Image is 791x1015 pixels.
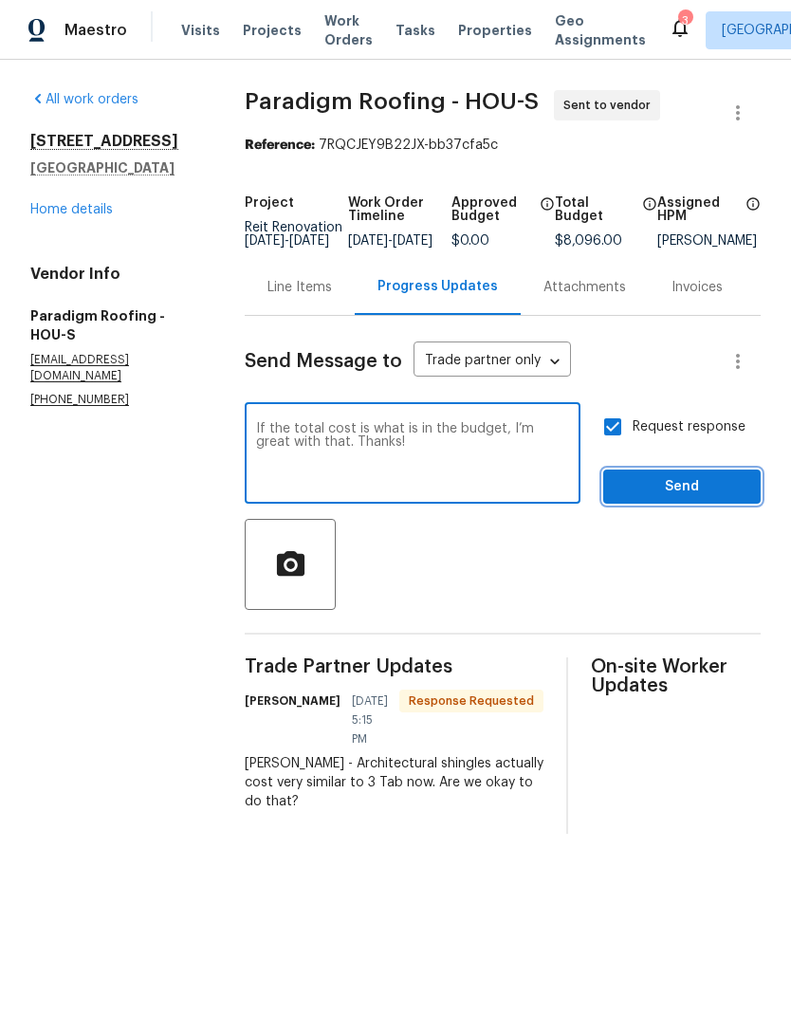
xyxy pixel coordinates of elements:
h5: Total Budget [555,196,637,223]
div: Invoices [671,278,723,297]
span: Paradigm Roofing - HOU-S [245,90,539,113]
span: Geo Assignments [555,11,646,49]
h4: Vendor Info [30,265,199,284]
textarea: If the total cost is what is in the budget, I’m great with that. Thanks! [256,422,569,489]
div: Trade partner only [414,346,571,378]
span: [DATE] [348,234,388,248]
span: Tasks [395,24,435,37]
span: Send Message to [245,352,402,371]
span: $0.00 [451,234,489,248]
div: [PERSON_NAME] [657,234,761,248]
span: Sent to vendor [563,96,658,115]
h5: Project [245,196,294,210]
span: Projects [243,21,302,40]
div: 3 [678,11,691,30]
span: $8,096.00 [555,234,622,248]
span: - [348,234,432,248]
div: [PERSON_NAME] - Architectural shingles actually cost very similar to 3 Tab now. Are we okay to do... [245,754,543,811]
span: The total cost of line items that have been approved by both Opendoor and the Trade Partner. This... [540,196,555,234]
h5: Work Order Timeline [348,196,451,223]
b: Reference: [245,138,315,152]
div: Line Items [267,278,332,297]
span: [DATE] 5:15 PM [352,692,388,748]
span: The total cost of line items that have been proposed by Opendoor. This sum includes line items th... [642,196,657,234]
span: Maestro [64,21,127,40]
div: Attachments [543,278,626,297]
span: On-site Worker Updates [591,657,761,695]
span: The hpm assigned to this work order. [745,196,761,234]
a: All work orders [30,93,138,106]
h6: [PERSON_NAME] [245,692,340,710]
span: Properties [458,21,532,40]
span: Trade Partner Updates [245,657,543,676]
span: [DATE] [245,234,285,248]
div: 7RQCJEY9B22JX-bb37cfa5c [245,136,761,155]
span: Work Orders [324,11,373,49]
span: Request response [633,417,745,437]
span: Visits [181,21,220,40]
span: Send [618,475,745,499]
span: - [245,234,329,248]
span: Response Requested [401,692,542,710]
span: Reit Renovation [245,221,342,248]
div: Progress Updates [377,277,498,296]
h5: Assigned HPM [657,196,740,223]
h5: Approved Budget [451,196,534,223]
a: Home details [30,203,113,216]
span: [DATE] [289,234,329,248]
button: Send [603,470,761,505]
h5: Paradigm Roofing - HOU-S [30,306,199,344]
span: [DATE] [393,234,432,248]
